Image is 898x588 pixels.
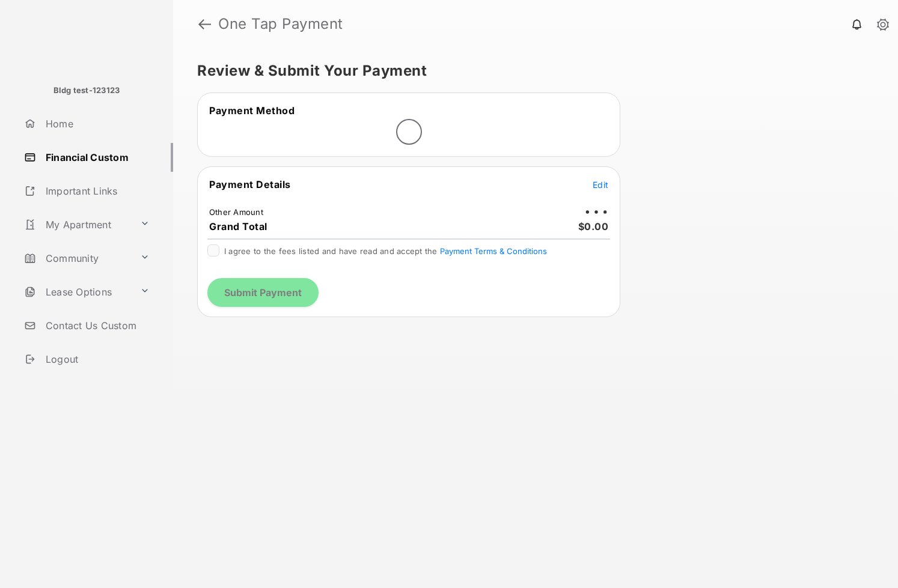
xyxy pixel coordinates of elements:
strong: One Tap Payment [218,17,343,31]
span: $0.00 [578,220,609,232]
p: Bldg test-123123 [53,85,120,97]
a: Lease Options [19,277,135,306]
a: Home [19,109,173,138]
a: My Apartment [19,210,135,239]
a: Contact Us Custom [19,311,173,340]
button: Submit Payment [207,278,319,307]
span: Grand Total [209,220,267,232]
span: Payment Details [209,178,291,190]
span: I agree to the fees listed and have read and accept the [224,246,547,256]
h5: Review & Submit Your Payment [197,64,864,78]
a: Community [19,244,135,273]
button: I agree to the fees listed and have read and accept the [440,246,547,256]
td: Other Amount [209,207,264,217]
a: Important Links [19,177,154,205]
span: Edit [593,180,608,190]
button: Edit [593,178,608,190]
a: Financial Custom [19,143,173,172]
a: Logout [19,345,173,374]
span: Payment Method [209,105,295,117]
